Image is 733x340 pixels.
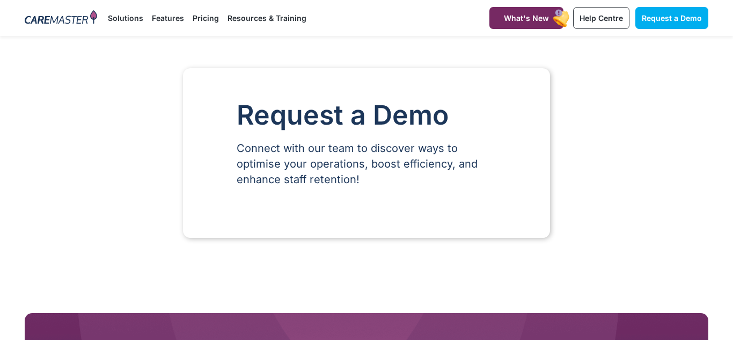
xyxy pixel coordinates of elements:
img: CareMaster Logo [25,10,97,26]
span: What's New [504,13,549,23]
span: Help Centre [580,13,623,23]
a: Request a Demo [635,7,708,29]
h1: Request a Demo [237,100,496,130]
p: Connect with our team to discover ways to optimise your operations, boost efficiency, and enhance... [237,141,496,187]
a: What's New [489,7,563,29]
a: Help Centre [573,7,629,29]
span: Request a Demo [642,13,702,23]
